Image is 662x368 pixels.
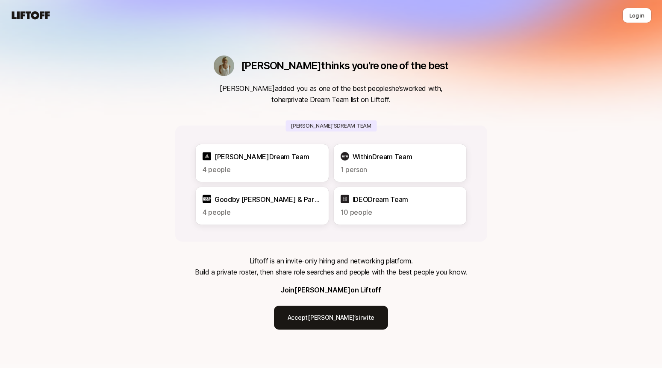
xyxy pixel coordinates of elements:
p: 10 people [341,207,460,218]
img: Penrose [203,152,211,161]
p: Liftoff is an invite-only hiring and networking platform. Build a private roster, then share role... [195,255,467,277]
img: Within [341,152,349,161]
p: Join [PERSON_NAME] on Liftoff [281,284,381,295]
a: Accept[PERSON_NAME]’sinvite [274,306,388,330]
p: [PERSON_NAME]’s Dream Team [285,120,377,131]
img: ffe3e81d_ce64_47de_b404_400ce086f21d.jpg [214,55,234,76]
p: 1 person [341,164,460,175]
img: IDEO [341,195,349,203]
p: 4 people [203,207,322,218]
p: [PERSON_NAME] added you as one of the best people she’s worked with, to her private Dream Team li... [220,83,442,105]
img: Goodby Silverstein & Partners [203,195,211,203]
p: Within Dream Team [353,151,412,162]
p: IDEO Dream Team [353,194,409,205]
p: Goodby [PERSON_NAME] & Partners Dream Team [215,194,322,205]
p: [PERSON_NAME] thinks you’re one of the best [241,60,449,72]
button: Log in [622,8,652,23]
p: [PERSON_NAME] Dream Team [215,151,309,162]
p: 4 people [203,164,322,175]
